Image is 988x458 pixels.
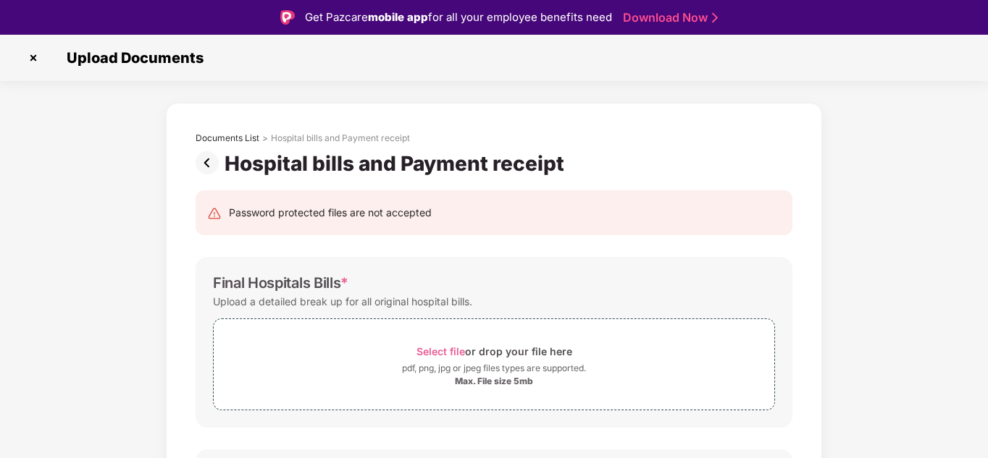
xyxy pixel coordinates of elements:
div: Password protected files are not accepted [229,205,432,221]
img: svg+xml;base64,PHN2ZyB4bWxucz0iaHR0cDovL3d3dy53My5vcmcvMjAwMC9zdmciIHdpZHRoPSIyNCIgaGVpZ2h0PSIyNC... [207,206,222,221]
span: Select fileor drop your file herepdf, png, jpg or jpeg files types are supported.Max. File size 5mb [214,330,774,399]
img: Stroke [712,10,718,25]
div: Documents List [196,132,259,144]
div: pdf, png, jpg or jpeg files types are supported. [402,361,586,376]
span: Select file [416,345,465,357]
img: svg+xml;base64,PHN2ZyBpZD0iQ3Jvc3MtMzJ4MzIiIHhtbG5zPSJodHRwOi8vd3d3LnczLm9yZy8yMDAwL3N2ZyIgd2lkdG... [22,46,45,69]
div: Upload a detailed break up for all original hospital bills. [213,292,472,311]
a: Download Now [623,10,713,25]
div: Hospital bills and Payment receipt [225,151,570,176]
div: Final Hospitals Bills [213,274,348,292]
div: Get Pazcare for all your employee benefits need [305,9,612,26]
div: or drop your file here [416,342,572,361]
strong: mobile app [368,10,428,24]
img: Logo [280,10,295,25]
div: > [262,132,268,144]
span: Upload Documents [52,49,211,67]
img: svg+xml;base64,PHN2ZyBpZD0iUHJldi0zMngzMiIgeG1sbnM9Imh0dHA6Ly93d3cudzMub3JnLzIwMDAvc3ZnIiB3aWR0aD... [196,151,225,174]
div: Max. File size 5mb [455,376,533,387]
div: Hospital bills and Payment receipt [271,132,410,144]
